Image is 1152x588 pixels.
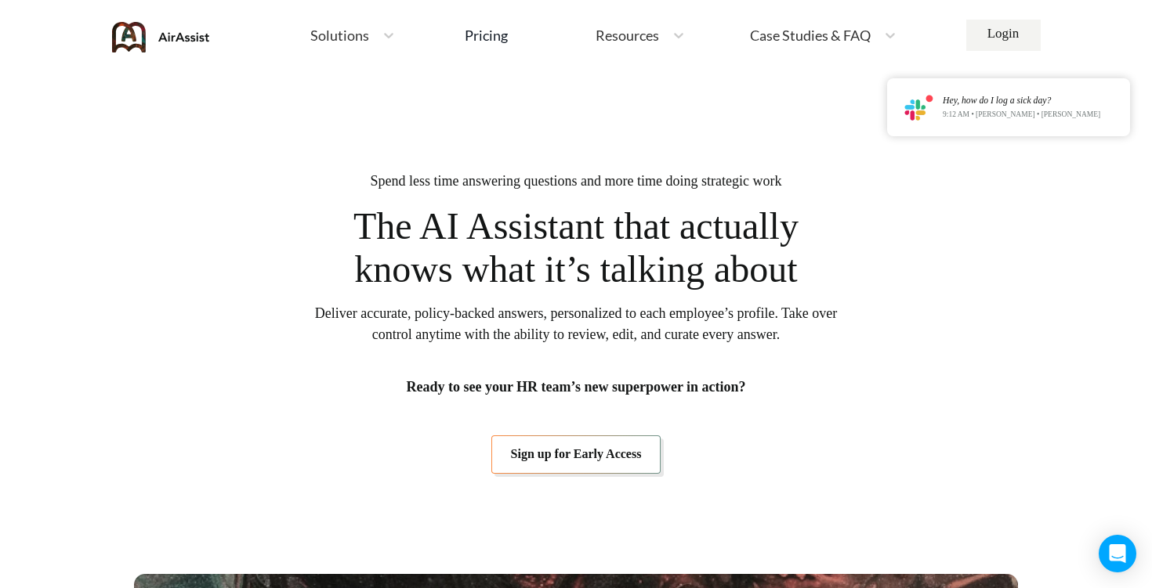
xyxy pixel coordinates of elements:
[313,303,839,345] span: Deliver accurate, policy-backed answers, personalized to each employee’s profile. Take over contr...
[371,171,782,192] span: Spend less time answering questions and more time doing strategic work
[750,28,871,42] span: Case Studies & FAQ
[333,204,820,290] span: The AI Assistant that actually knows what it’s talking about
[491,435,661,473] a: Sign up for Early Access
[465,28,508,42] div: Pricing
[943,96,1100,106] div: Hey, how do I log a sick day?
[310,28,369,42] span: Solutions
[1099,535,1136,572] div: Open Intercom Messenger
[112,22,210,52] img: AirAssist
[943,110,1100,119] p: 9:12 AM • [PERSON_NAME] • [PERSON_NAME]
[596,28,659,42] span: Resources
[465,21,508,49] a: Pricing
[406,377,745,398] span: Ready to see your HR team’s new superpower in action?
[904,94,933,121] img: notification
[966,20,1041,51] a: Login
